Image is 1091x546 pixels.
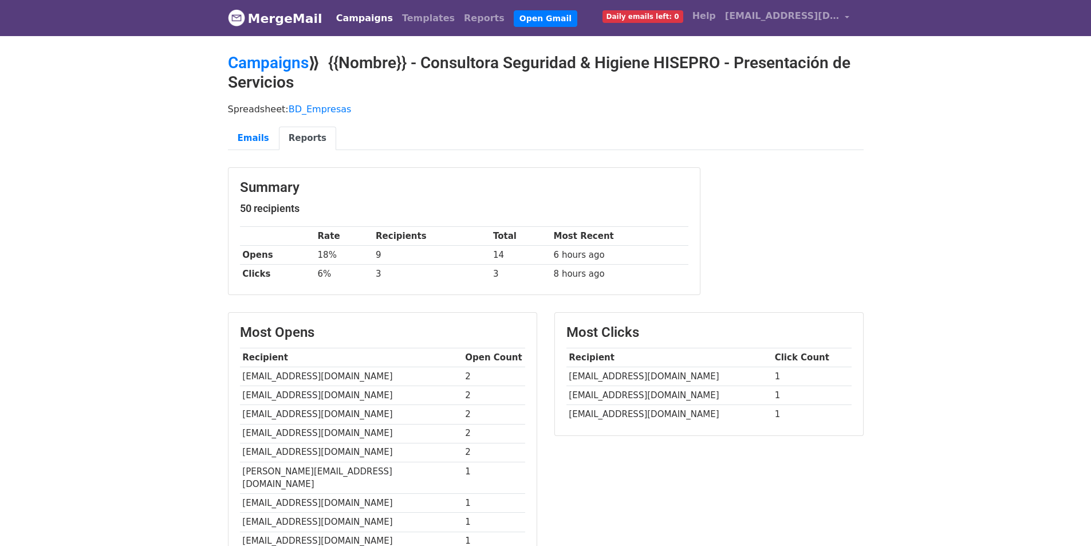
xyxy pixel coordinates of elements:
[240,494,463,513] td: [EMAIL_ADDRESS][DOMAIN_NAME]
[463,513,525,532] td: 1
[240,424,463,443] td: [EMAIL_ADDRESS][DOMAIN_NAME]
[551,246,688,265] td: 6 hours ago
[240,246,315,265] th: Opens
[228,53,864,92] h2: ⟫ {{Nombre}} - Consultora Seguridad & Higiene HISEPRO - Presentación de Servicios
[490,265,551,284] td: 3
[228,103,864,115] p: Spreadsheet:
[463,443,525,462] td: 2
[228,6,322,30] a: MergeMail
[566,367,772,386] td: [EMAIL_ADDRESS][DOMAIN_NAME]
[551,227,688,246] th: Most Recent
[772,386,852,405] td: 1
[240,386,463,405] td: [EMAIL_ADDRESS][DOMAIN_NAME]
[240,367,463,386] td: [EMAIL_ADDRESS][DOMAIN_NAME]
[240,324,525,341] h3: Most Opens
[463,367,525,386] td: 2
[772,367,852,386] td: 1
[240,179,688,196] h3: Summary
[373,246,490,265] td: 9
[602,10,683,23] span: Daily emails left: 0
[463,405,525,424] td: 2
[514,10,577,27] a: Open Gmail
[240,443,463,462] td: [EMAIL_ADDRESS][DOMAIN_NAME]
[240,265,315,284] th: Clicks
[315,246,373,265] td: 18%
[688,5,720,28] a: Help
[240,202,688,215] h5: 50 recipients
[373,265,490,284] td: 3
[228,9,245,26] img: MergeMail logo
[463,462,525,494] td: 1
[228,127,279,150] a: Emails
[240,348,463,367] th: Recipient
[490,246,551,265] td: 14
[566,405,772,424] td: [EMAIL_ADDRESS][DOMAIN_NAME]
[551,265,688,284] td: 8 hours ago
[720,5,854,32] a: [EMAIL_ADDRESS][DOMAIN_NAME]
[315,265,373,284] td: 6%
[240,462,463,494] td: [PERSON_NAME][EMAIL_ADDRESS][DOMAIN_NAME]
[240,513,463,532] td: [EMAIL_ADDRESS][DOMAIN_NAME]
[463,386,525,405] td: 2
[725,9,840,23] span: [EMAIL_ADDRESS][DOMAIN_NAME]
[332,7,397,30] a: Campaigns
[598,5,688,28] a: Daily emails left: 0
[397,7,459,30] a: Templates
[459,7,509,30] a: Reports
[566,386,772,405] td: [EMAIL_ADDRESS][DOMAIN_NAME]
[463,424,525,443] td: 2
[566,348,772,367] th: Recipient
[240,405,463,424] td: [EMAIL_ADDRESS][DOMAIN_NAME]
[373,227,490,246] th: Recipients
[279,127,336,150] a: Reports
[289,104,352,115] a: BD_Empresas
[566,324,852,341] h3: Most Clicks
[463,494,525,513] td: 1
[228,53,309,72] a: Campaigns
[490,227,551,246] th: Total
[463,348,525,367] th: Open Count
[772,405,852,424] td: 1
[315,227,373,246] th: Rate
[772,348,852,367] th: Click Count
